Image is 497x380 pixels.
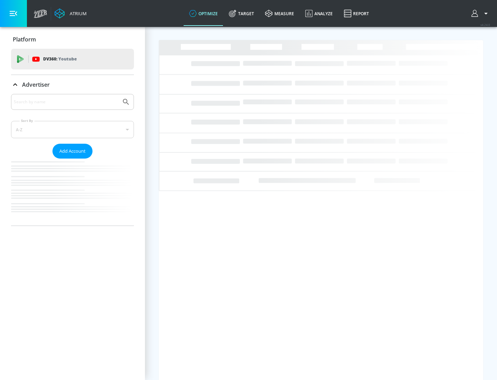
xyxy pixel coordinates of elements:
[184,1,223,26] a: optimize
[52,144,92,159] button: Add Account
[11,121,134,138] div: A-Z
[14,97,118,106] input: Search by name
[43,55,77,63] p: DV360:
[59,147,86,155] span: Add Account
[11,30,134,49] div: Platform
[338,1,374,26] a: Report
[58,55,77,63] p: Youtube
[55,8,87,19] a: Atrium
[11,49,134,69] div: DV360: Youtube
[11,75,134,94] div: Advertiser
[67,10,87,17] div: Atrium
[480,23,490,27] span: v 4.24.0
[20,118,35,123] label: Sort By
[300,1,338,26] a: Analyze
[13,36,36,43] p: Platform
[11,159,134,226] nav: list of Advertiser
[223,1,260,26] a: Target
[22,81,50,88] p: Advertiser
[11,94,134,226] div: Advertiser
[260,1,300,26] a: measure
